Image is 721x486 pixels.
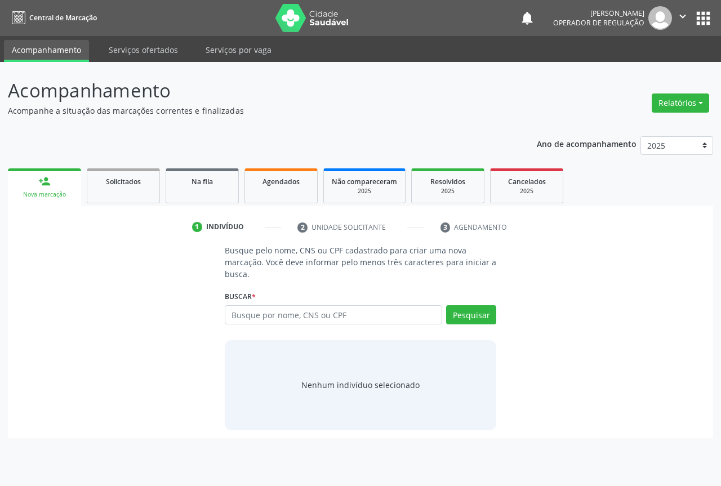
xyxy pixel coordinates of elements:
img: img [648,6,672,30]
button: Relatórios [652,93,709,113]
a: Acompanhamento [4,40,89,62]
div: Indivíduo [206,222,244,232]
a: Central de Marcação [8,8,97,27]
label: Buscar [225,288,256,305]
a: Serviços ofertados [101,40,186,60]
p: Acompanhamento [8,77,501,105]
span: Agendados [262,177,300,186]
p: Busque pelo nome, CNS ou CPF cadastrado para criar uma nova marcação. Você deve informar pelo men... [225,244,496,280]
input: Busque por nome, CNS ou CPF [225,305,442,324]
div: person_add [38,175,51,188]
div: Nenhum indivíduo selecionado [301,379,420,391]
i:  [677,10,689,23]
div: 2025 [420,187,476,195]
span: Central de Marcação [29,13,97,23]
span: Não compareceram [332,177,397,186]
p: Acompanhe a situação das marcações correntes e finalizadas [8,105,501,117]
div: Nova marcação [16,190,73,199]
a: Serviços por vaga [198,40,279,60]
button:  [672,6,693,30]
p: Ano de acompanhamento [537,136,637,150]
span: Resolvidos [430,177,465,186]
button: apps [693,8,713,28]
span: Operador de regulação [553,18,644,28]
span: Cancelados [508,177,546,186]
div: 1 [192,222,202,232]
span: Solicitados [106,177,141,186]
div: 2025 [499,187,555,195]
span: Na fila [192,177,213,186]
button: notifications [519,10,535,26]
div: [PERSON_NAME] [553,8,644,18]
button: Pesquisar [446,305,496,324]
div: 2025 [332,187,397,195]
